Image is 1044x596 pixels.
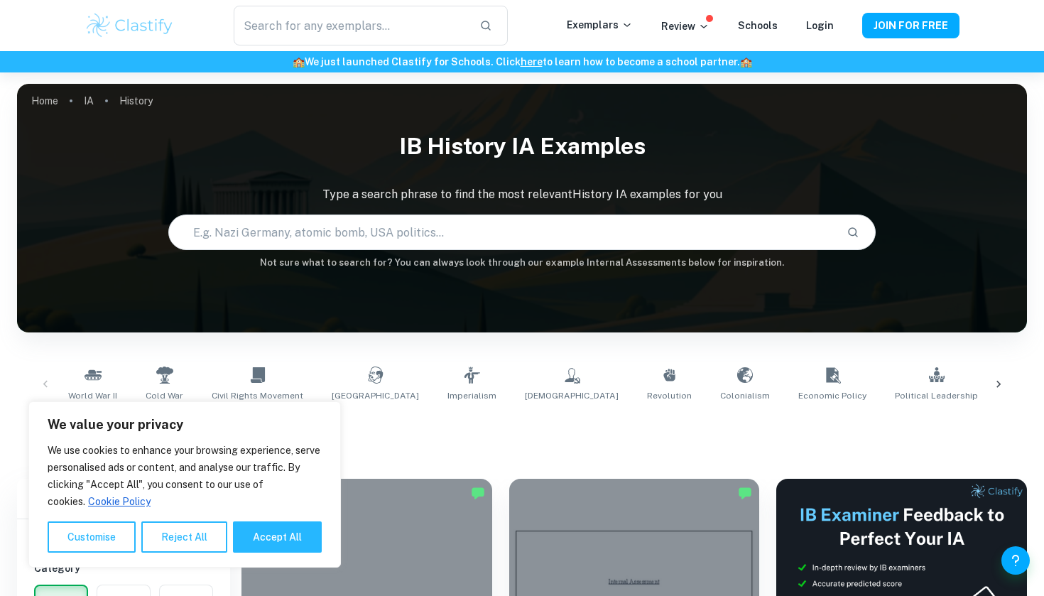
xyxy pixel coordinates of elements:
[471,486,485,500] img: Marked
[862,13,959,38] button: JOIN FOR FREE
[84,91,94,111] a: IA
[738,486,752,500] img: Marked
[738,20,778,31] a: Schools
[841,220,865,244] button: Search
[567,17,633,33] p: Exemplars
[119,93,153,109] p: History
[169,212,834,252] input: E.g. Nazi Germany, atomic bomb, USA politics...
[212,389,303,402] span: Civil Rights Movement
[447,389,496,402] span: Imperialism
[521,56,543,67] a: here
[332,389,419,402] span: [GEOGRAPHIC_DATA]
[17,479,230,519] h6: Filter exemplars
[740,56,752,67] span: 🏫
[293,56,305,67] span: 🏫
[48,442,322,510] p: We use cookies to enhance your browsing experience, serve personalised ads or content, and analys...
[895,389,978,402] span: Political Leadership
[146,389,183,402] span: Cold War
[141,521,227,553] button: Reject All
[661,18,709,34] p: Review
[34,560,213,576] h6: Category
[525,389,619,402] span: [DEMOGRAPHIC_DATA]
[31,91,58,111] a: Home
[233,521,322,553] button: Accept All
[798,389,866,402] span: Economic Policy
[67,419,977,445] h1: All History IA Examples
[806,20,834,31] a: Login
[85,11,175,40] img: Clastify logo
[1001,546,1030,575] button: Help and Feedback
[17,124,1027,169] h1: IB History IA examples
[68,389,117,402] span: World War II
[647,389,692,402] span: Revolution
[720,389,770,402] span: Colonialism
[87,495,151,508] a: Cookie Policy
[28,401,341,568] div: We value your privacy
[48,521,136,553] button: Customise
[3,54,1041,70] h6: We just launched Clastify for Schools. Click to learn how to become a school partner.
[48,416,322,433] p: We value your privacy
[17,256,1027,270] h6: Not sure what to search for? You can always look through our example Internal Assessments below f...
[17,186,1027,203] p: Type a search phrase to find the most relevant History IA examples for you
[234,6,468,45] input: Search for any exemplars...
